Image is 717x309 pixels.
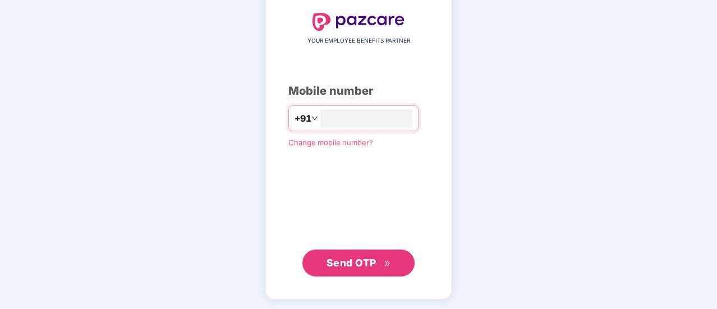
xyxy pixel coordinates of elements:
[384,260,391,268] span: double-right
[312,13,405,31] img: logo
[327,257,376,269] span: Send OTP
[311,115,318,122] span: down
[302,250,415,276] button: Send OTPdouble-right
[288,82,429,100] div: Mobile number
[295,112,311,126] span: +91
[288,138,373,147] a: Change mobile number?
[307,36,410,45] span: YOUR EMPLOYEE BENEFITS PARTNER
